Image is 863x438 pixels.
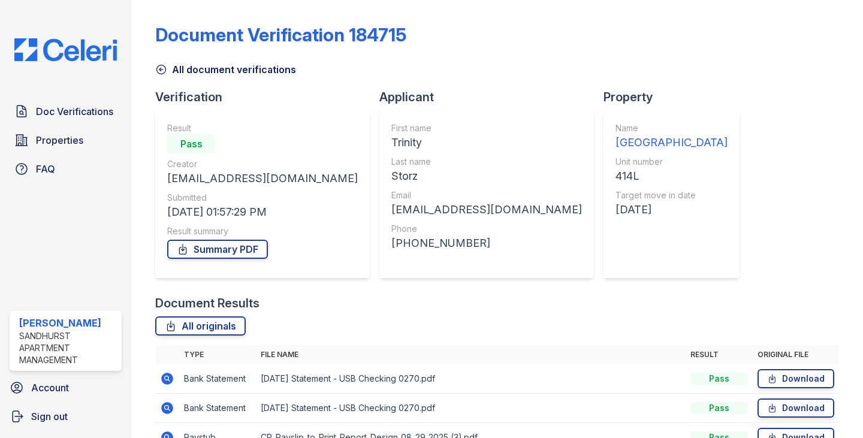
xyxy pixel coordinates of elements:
[615,122,728,151] a: Name [GEOGRAPHIC_DATA]
[391,235,582,252] div: [PHONE_NUMBER]
[256,364,686,394] td: [DATE] Statement - USB Checking 0270.pdf
[179,364,256,394] td: Bank Statement
[167,204,358,220] div: [DATE] 01:57:29 PM
[615,168,728,185] div: 414L
[155,24,406,46] div: Document Verification 184715
[690,373,748,385] div: Pass
[615,156,728,168] div: Unit number
[31,380,69,395] span: Account
[167,225,358,237] div: Result summary
[391,122,582,134] div: First name
[167,240,268,259] a: Summary PDF
[10,128,122,152] a: Properties
[391,201,582,218] div: [EMAIL_ADDRESS][DOMAIN_NAME]
[690,402,748,414] div: Pass
[753,345,839,364] th: Original file
[758,398,834,418] a: Download
[179,394,256,423] td: Bank Statement
[758,369,834,388] a: Download
[5,376,126,400] a: Account
[167,170,358,187] div: [EMAIL_ADDRESS][DOMAIN_NAME]
[155,89,379,105] div: Verification
[36,104,113,119] span: Doc Verifications
[19,330,117,366] div: Sandhurst Apartment Management
[167,134,215,153] div: Pass
[36,162,55,176] span: FAQ
[31,409,68,424] span: Sign out
[391,189,582,201] div: Email
[5,404,126,428] a: Sign out
[179,345,256,364] th: Type
[36,133,83,147] span: Properties
[167,122,358,134] div: Result
[615,189,728,201] div: Target move in date
[155,295,259,312] div: Document Results
[615,122,728,134] div: Name
[391,223,582,235] div: Phone
[391,168,582,185] div: Storz
[167,192,358,204] div: Submitted
[391,134,582,151] div: Trinity
[5,38,126,61] img: CE_Logo_Blue-a8612792a0a2168367f1c8372b55b34899dd931a85d93a1a3d3e32e68fde9ad4.png
[155,62,296,77] a: All document verifications
[686,345,753,364] th: Result
[155,316,246,336] a: All originals
[256,345,686,364] th: File name
[379,89,604,105] div: Applicant
[10,157,122,181] a: FAQ
[167,158,358,170] div: Creator
[615,201,728,218] div: [DATE]
[19,316,117,330] div: [PERSON_NAME]
[391,156,582,168] div: Last name
[604,89,749,105] div: Property
[615,134,728,151] div: [GEOGRAPHIC_DATA]
[10,99,122,123] a: Doc Verifications
[256,394,686,423] td: [DATE] Statement - USB Checking 0270.pdf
